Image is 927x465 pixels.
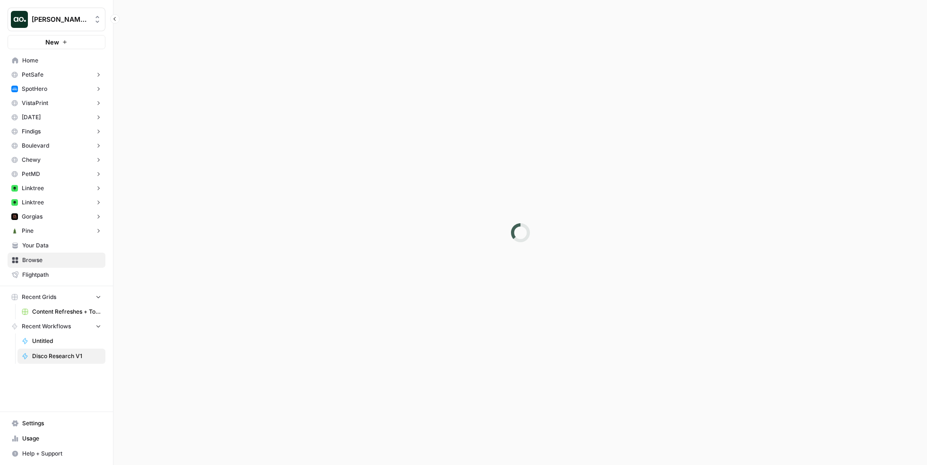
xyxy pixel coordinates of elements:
[45,37,59,47] span: New
[8,224,105,238] button: Pine
[8,446,105,461] button: Help + Support
[8,82,105,96] button: SpotHero
[22,434,101,443] span: Usage
[22,322,71,331] span: Recent Workflows
[32,307,101,316] span: Content Refreshes + Topical Authority
[8,210,105,224] button: Gorgias
[8,431,105,446] a: Usage
[8,35,105,49] button: New
[32,337,101,345] span: Untitled
[22,271,101,279] span: Flightpath
[22,198,44,207] span: Linktree
[22,141,49,150] span: Boulevard
[22,184,44,193] span: Linktree
[22,70,43,79] span: PetSafe
[8,124,105,139] button: Findigs
[8,8,105,31] button: Workspace: Nick's Workspace
[22,256,101,264] span: Browse
[22,156,41,164] span: Chewy
[11,11,28,28] img: Nick's Workspace Logo
[11,228,18,234] img: dm7txshh430fvrbowepo0io96xoy
[32,15,89,24] span: [PERSON_NAME]'s Workspace
[22,293,56,301] span: Recent Grids
[22,241,101,250] span: Your Data
[8,267,105,282] a: Flightpath
[8,195,105,210] button: Linktree
[11,213,18,220] img: a3dpw43elaxzrvw23siemf1bj9ym
[22,85,47,93] span: SpotHero
[8,290,105,304] button: Recent Grids
[17,304,105,319] a: Content Refreshes + Topical Authority
[8,167,105,181] button: PetMD
[22,170,40,178] span: PetMD
[8,139,105,153] button: Boulevard
[8,53,105,68] a: Home
[22,127,41,136] span: Findigs
[8,96,105,110] button: VistaPrint
[8,253,105,268] a: Browse
[8,110,105,124] button: [DATE]
[8,68,105,82] button: PetSafe
[22,99,48,107] span: VistaPrint
[22,227,34,235] span: Pine
[8,319,105,333] button: Recent Workflows
[22,56,101,65] span: Home
[8,416,105,431] a: Settings
[8,153,105,167] button: Chewy
[22,419,101,428] span: Settings
[8,181,105,195] button: Linktree
[22,212,43,221] span: Gorgias
[22,449,101,458] span: Help + Support
[11,86,18,92] img: u20wvflawzkod5jeh0x6rufk0gvl
[32,352,101,360] span: Disco Research V1
[11,199,18,206] img: y4cx33ajofnnc7ov1k1nhnl6lqx8
[8,238,105,253] a: Your Data
[22,113,41,122] span: [DATE]
[17,333,105,349] a: Untitled
[11,185,18,192] img: y4cx33ajofnnc7ov1k1nhnl6lqx8
[17,349,105,364] a: Disco Research V1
